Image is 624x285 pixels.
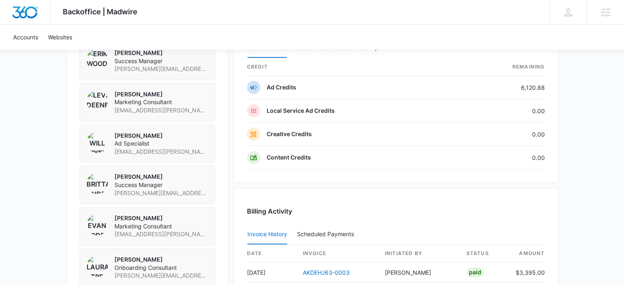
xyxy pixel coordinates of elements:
[247,206,545,216] h3: Billing Activity
[8,25,43,50] a: Accounts
[509,245,545,262] th: amount
[114,189,208,197] span: [PERSON_NAME][EMAIL_ADDRESS][PERSON_NAME][DOMAIN_NAME]
[114,148,208,156] span: [EMAIL_ADDRESS][PERSON_NAME][DOMAIN_NAME]
[247,225,287,244] button: Invoice History
[43,25,77,50] a: Websites
[114,139,208,148] span: Ad Specialist
[87,214,108,235] img: Evan Rodriguez
[458,76,545,99] td: 6,120.88
[297,231,357,237] div: Scheduled Payments
[114,214,208,222] p: [PERSON_NAME]
[247,58,458,76] th: credit
[114,181,208,189] span: Success Manager
[114,57,208,65] span: Success Manager
[114,230,208,238] span: [EMAIL_ADDRESS][PERSON_NAME][DOMAIN_NAME]
[114,271,208,280] span: [PERSON_NAME][EMAIL_ADDRESS][PERSON_NAME][DOMAIN_NAME]
[114,65,208,73] span: [PERSON_NAME][EMAIL_ADDRESS][PERSON_NAME][DOMAIN_NAME]
[114,255,208,264] p: [PERSON_NAME]
[458,58,545,76] th: Remaining
[87,173,108,194] img: Brittany Anderson
[114,264,208,272] span: Onboarding Consultant
[114,49,208,57] p: [PERSON_NAME]
[509,262,545,283] td: $3,395.00
[87,255,108,277] img: Laura Streeter
[247,262,296,283] td: [DATE]
[87,132,108,153] img: Will Fritz
[114,132,208,140] p: [PERSON_NAME]
[458,123,545,146] td: 0.00
[378,245,460,262] th: Initiated By
[267,83,296,91] p: Ad Credits
[63,7,137,16] span: Backoffice | Madwire
[378,262,460,283] td: [PERSON_NAME]
[466,267,484,277] div: Paid
[114,173,208,181] p: [PERSON_NAME]
[458,99,545,123] td: 0.00
[267,107,335,115] p: Local Service Ad Credits
[460,245,509,262] th: status
[114,90,208,98] p: [PERSON_NAME]
[87,49,108,70] img: Erik Woods
[296,245,378,262] th: invoice
[114,98,208,106] span: Marketing Consultant
[267,153,311,162] p: Content Credits
[114,106,208,114] span: [EMAIL_ADDRESS][PERSON_NAME][DOMAIN_NAME]
[114,222,208,230] span: Marketing Consultant
[247,245,296,262] th: date
[303,269,350,276] a: AKDEHJ63-0003
[87,90,108,112] img: Levi Deeney
[458,146,545,169] td: 0.00
[267,130,312,138] p: Creative Credits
